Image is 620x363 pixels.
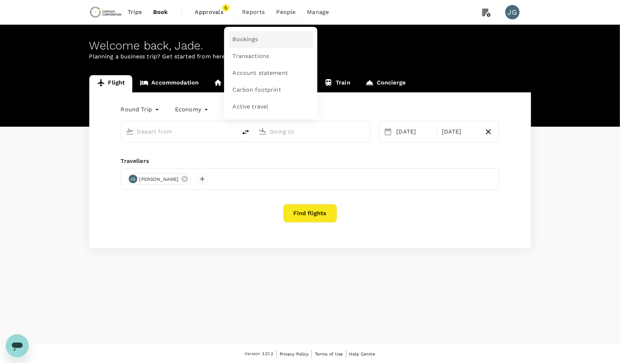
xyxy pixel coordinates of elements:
a: Terms of Use [315,350,343,358]
div: [DATE] [394,125,436,139]
button: Open [365,131,366,132]
span: Carbon footprint [233,86,281,94]
a: Account statement [228,65,313,82]
span: Terms of Use [315,352,343,357]
div: [DATE] [439,125,481,139]
span: Transactions [233,52,269,60]
div: Welcome back , Jade . [89,39,531,52]
span: [PERSON_NAME] [135,176,183,183]
div: JG [129,175,137,183]
input: Depart from [137,126,222,137]
a: Privacy Policy [280,350,309,358]
span: Approvals [195,8,231,16]
span: Trips [128,8,142,16]
div: JG [505,5,520,19]
span: Version 3.51.2 [245,350,274,358]
a: Bookings [228,31,313,48]
span: Reports [242,8,265,16]
div: JG[PERSON_NAME] [127,173,191,185]
span: People [276,8,296,16]
span: Help Centre [349,352,375,357]
span: Bookings [233,35,258,44]
iframe: Button to launch messaging window [6,334,29,357]
a: Carbon footprint [228,82,313,98]
p: Planning a business trip? Get started from here. [89,52,531,61]
span: Manage [307,8,329,16]
a: Active travel [228,98,313,115]
a: Flight [89,75,133,92]
a: Transactions [228,48,313,65]
div: Round Trip [121,104,161,115]
span: Active travel [233,103,269,111]
a: Accommodation [132,75,206,92]
span: Book [153,8,168,16]
span: Privacy Policy [280,352,309,357]
a: Long stay [206,75,261,92]
div: Travellers [121,157,500,165]
button: Open [232,131,233,132]
a: Concierge [358,75,413,92]
span: Account statement [233,69,288,77]
a: Help Centre [349,350,375,358]
img: Chrysos Corporation [89,4,122,20]
button: delete [237,124,254,141]
a: Train [317,75,358,92]
button: Find flights [283,204,337,223]
span: 5 [222,4,229,11]
div: Economy [175,104,210,115]
input: Going to [270,126,355,137]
